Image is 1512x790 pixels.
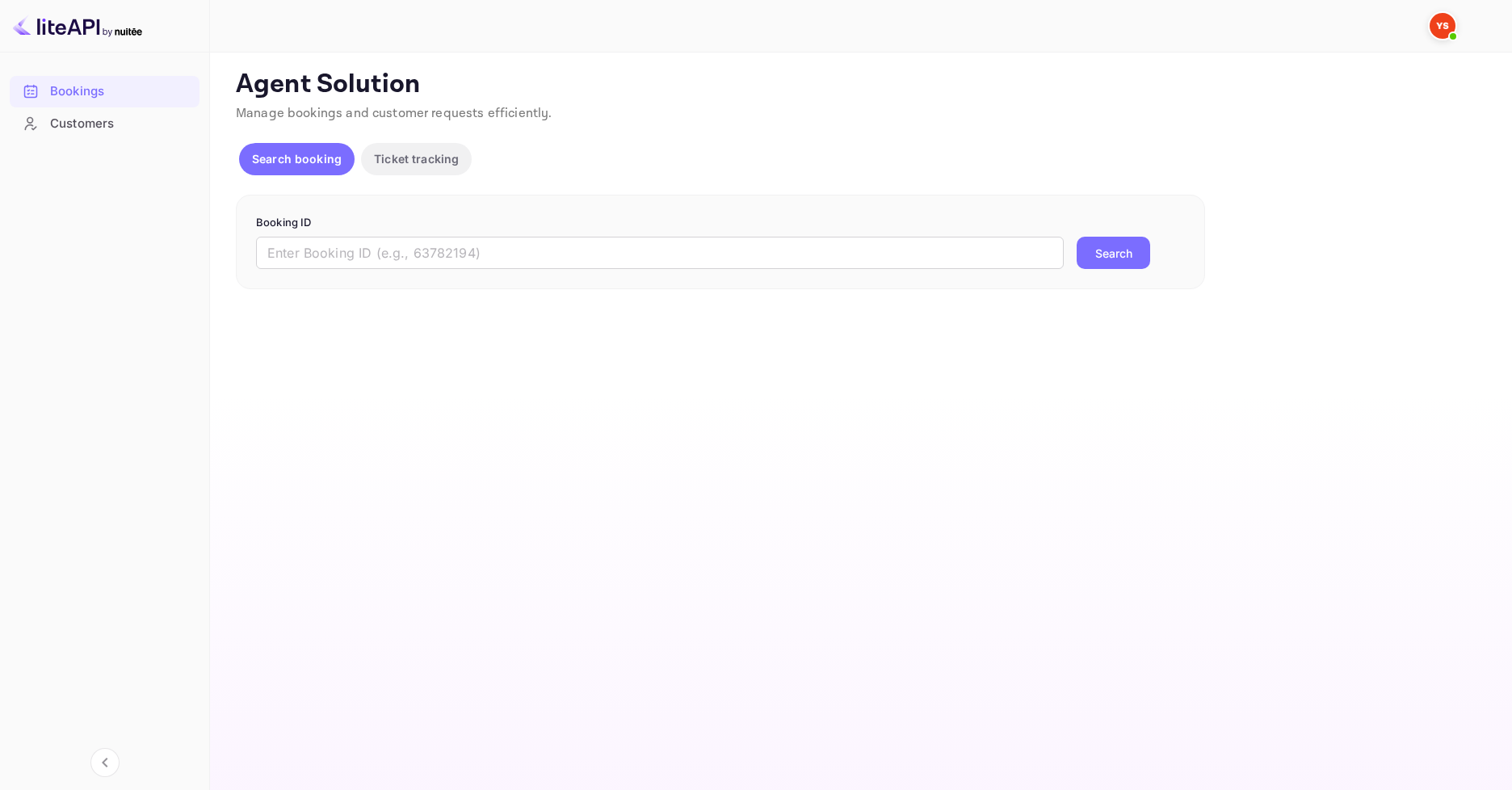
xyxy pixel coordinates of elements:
[1430,13,1455,39] img: Yandex Support
[90,748,120,777] button: Collapse navigation
[1077,237,1150,269] button: Search
[10,76,199,106] a: Bookings
[10,108,199,140] div: Customers
[236,105,552,122] span: Manage bookings and customer requests efficiently.
[10,76,199,107] div: Bookings
[256,215,1185,231] p: Booking ID
[50,82,191,101] div: Bookings
[252,150,342,167] p: Search booking
[50,115,191,133] div: Customers
[13,13,142,39] img: LiteAPI logo
[256,237,1064,269] input: Enter Booking ID (e.g., 63782194)
[236,69,1483,101] p: Agent Solution
[10,108,199,138] a: Customers
[374,150,459,167] p: Ticket tracking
